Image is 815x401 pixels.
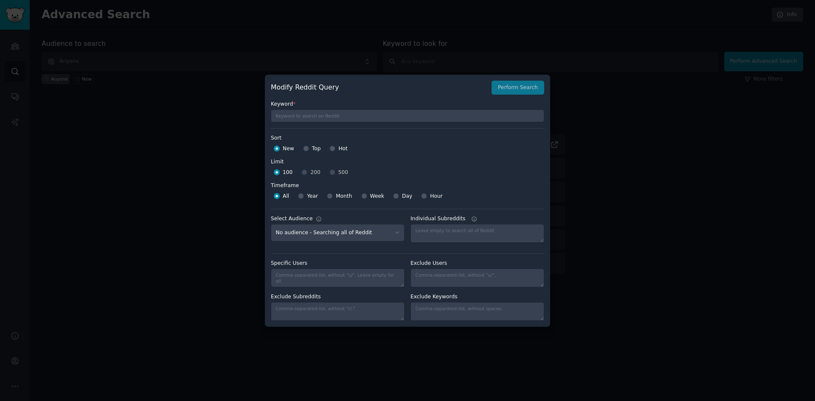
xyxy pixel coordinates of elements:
span: Day [402,193,412,200]
span: Top [312,145,321,153]
span: New [283,145,294,153]
div: Limit [271,158,284,166]
input: Keyword to search on Reddit [271,109,544,122]
label: Exclude Subreddits [271,293,405,301]
label: Sort [271,135,544,142]
span: Week [370,193,385,200]
label: Keyword [271,101,544,108]
h2: Modify Reddit Query [271,82,487,93]
span: Month [336,193,352,200]
label: Timeframe [271,179,544,190]
div: Select Audience [271,215,313,223]
span: Hour [430,193,443,200]
label: Exclude Users [410,260,544,267]
span: Hot [338,145,348,153]
span: All [283,193,289,200]
label: Individual Subreddits [410,215,544,223]
span: 100 [283,169,292,177]
label: Exclude Keywords [410,293,544,301]
label: Specific Users [271,260,405,267]
span: Year [307,193,318,200]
